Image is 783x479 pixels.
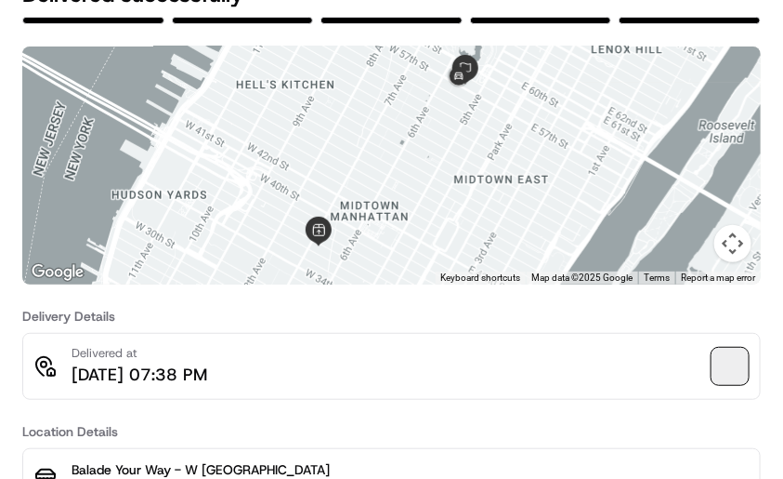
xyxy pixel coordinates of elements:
[72,345,207,362] p: Delivered at
[531,273,633,283] span: Map data ©2025 Google
[714,225,751,262] button: Map camera controls
[27,260,88,285] a: Open this area in Google Maps (opens a new window)
[72,460,749,479] p: Balade Your Way - W [GEOGRAPHIC_DATA]
[27,260,88,285] img: Google
[681,273,755,283] a: Report a map error
[22,307,761,326] h3: Delivery Details
[22,422,761,441] h3: Location Details
[440,272,520,285] button: Keyboard shortcuts
[72,362,207,388] p: [DATE] 07:38 PM
[644,273,670,283] a: Terms (opens in new tab)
